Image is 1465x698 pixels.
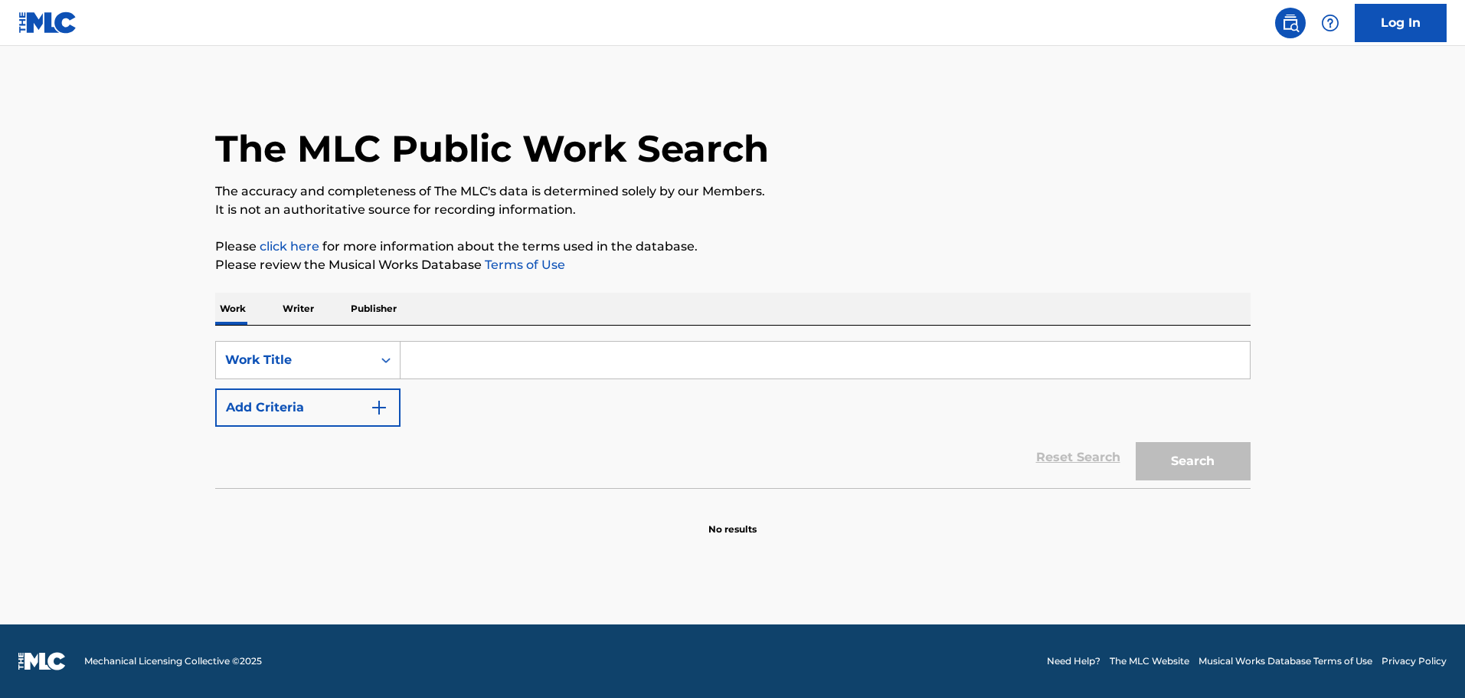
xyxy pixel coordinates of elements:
[215,126,769,172] h1: The MLC Public Work Search
[1281,14,1300,32] img: search
[1321,14,1339,32] img: help
[1355,4,1447,42] a: Log In
[1110,654,1189,668] a: The MLC Website
[1382,654,1447,668] a: Privacy Policy
[370,398,388,417] img: 9d2ae6d4665cec9f34b9.svg
[215,256,1251,274] p: Please review the Musical Works Database
[1198,654,1372,668] a: Musical Works Database Terms of Use
[278,293,319,325] p: Writer
[225,351,363,369] div: Work Title
[215,182,1251,201] p: The accuracy and completeness of The MLC's data is determined solely by our Members.
[84,654,262,668] span: Mechanical Licensing Collective © 2025
[1047,654,1100,668] a: Need Help?
[260,239,319,254] a: click here
[215,341,1251,488] form: Search Form
[18,652,66,670] img: logo
[215,388,401,427] button: Add Criteria
[215,293,250,325] p: Work
[1275,8,1306,38] a: Public Search
[18,11,77,34] img: MLC Logo
[482,257,565,272] a: Terms of Use
[708,504,757,536] p: No results
[215,238,1251,256] p: Please for more information about the terms used in the database.
[215,201,1251,219] p: It is not an authoritative source for recording information.
[1315,8,1346,38] div: Help
[346,293,401,325] p: Publisher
